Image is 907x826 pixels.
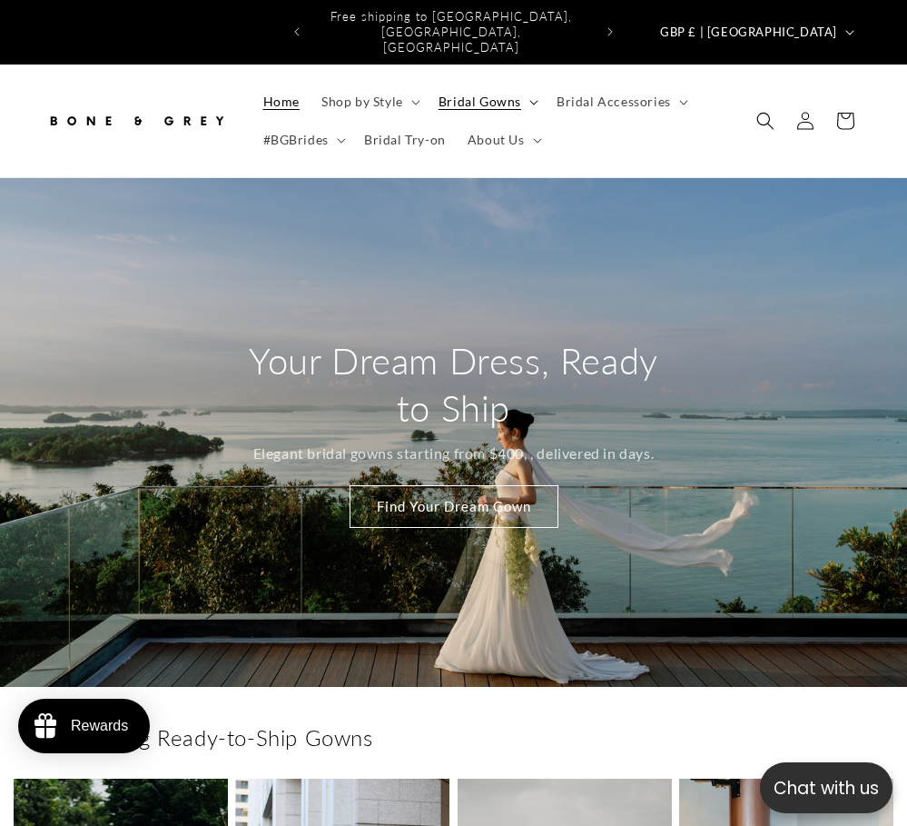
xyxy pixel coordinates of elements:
h2: Bestselling Ready-to-Ship Gowns [45,723,862,751]
p: Chat with us [760,775,892,801]
img: Bone and Grey Bridal [45,101,227,141]
span: Bridal Accessories [557,94,671,110]
span: Bridal Try-on [364,132,446,148]
span: About Us [468,132,525,148]
span: GBP £ | [GEOGRAPHIC_DATA] [660,24,837,42]
span: Home [263,94,300,110]
button: Next announcement [590,15,630,49]
p: Elegant bridal gowns starting from $400, , delivered in days. [253,441,655,467]
span: Bridal Gowns [439,94,521,110]
summary: Search [745,101,785,141]
summary: #BGBrides [252,121,353,159]
button: Previous announcement [277,15,317,49]
h2: Your Dream Dress, Ready to Ship [238,337,669,432]
div: Rewards [71,718,128,734]
a: Bone and Grey Bridal [39,94,234,147]
summary: Bridal Accessories [546,83,695,121]
summary: Bridal Gowns [428,83,546,121]
a: Home [252,83,311,121]
span: Free shipping to [GEOGRAPHIC_DATA], [GEOGRAPHIC_DATA], [GEOGRAPHIC_DATA] [330,9,572,55]
span: Shop by Style [321,94,403,110]
span: #BGBrides [263,132,329,148]
a: Find Your Dream Gown [350,485,558,528]
a: Bridal Try-on [353,121,457,159]
summary: Shop by Style [311,83,428,121]
button: Open chatbox [760,762,892,813]
button: GBP £ | [GEOGRAPHIC_DATA] [649,15,862,49]
summary: About Us [457,121,549,159]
